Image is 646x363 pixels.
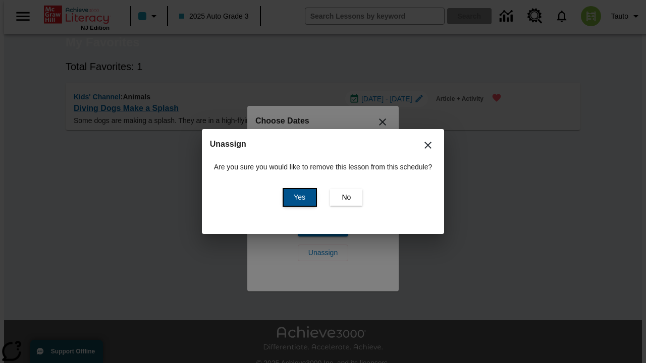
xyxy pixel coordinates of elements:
[330,189,362,206] button: No
[210,137,437,151] h2: Unassign
[284,189,316,206] button: Yes
[416,133,440,157] button: Close
[214,162,433,172] p: Are you sure you would like to remove this lesson from this schedule?
[342,192,351,203] span: No
[294,192,305,203] span: Yes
